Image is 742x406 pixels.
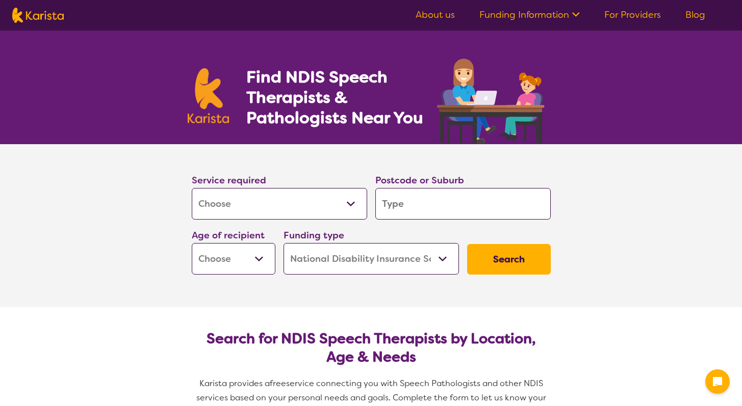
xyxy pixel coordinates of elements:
[416,9,455,21] a: About us
[685,9,705,21] a: Blog
[284,229,344,241] label: Funding type
[375,188,551,220] input: Type
[12,8,64,23] img: Karista logo
[479,9,580,21] a: Funding Information
[246,67,435,128] h1: Find NDIS Speech Therapists & Pathologists Near You
[604,9,661,21] a: For Providers
[192,229,265,241] label: Age of recipient
[192,174,266,186] label: Service required
[270,378,286,389] span: free
[188,68,229,123] img: Karista logo
[375,174,464,186] label: Postcode or Suburb
[467,244,551,275] button: Search
[200,330,543,366] h2: Search for NDIS Speech Therapists by Location, Age & Needs
[199,378,270,389] span: Karista provides a
[429,55,555,144] img: speech-therapy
